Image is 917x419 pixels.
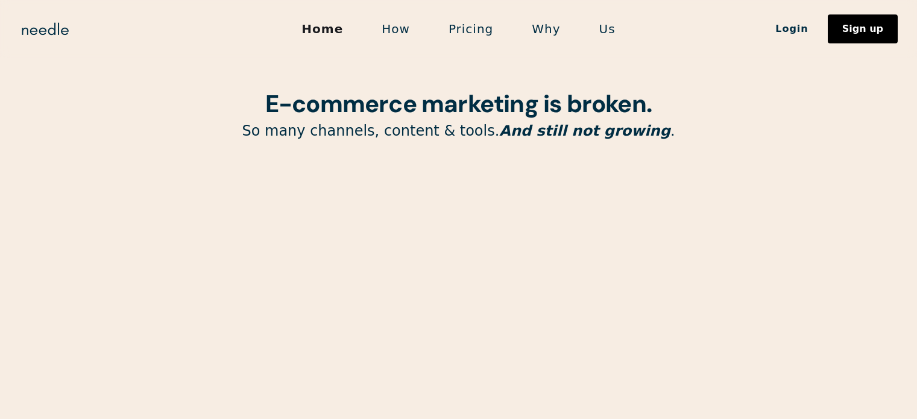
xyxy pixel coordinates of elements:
[362,16,429,42] a: How
[265,88,652,119] strong: E-commerce marketing is broken.
[756,19,828,39] a: Login
[828,14,898,43] a: Sign up
[151,122,766,140] p: So many channels, content & tools. .
[282,16,362,42] a: Home
[512,16,579,42] a: Why
[429,16,512,42] a: Pricing
[580,16,635,42] a: Us
[499,122,670,139] em: And still not growing
[842,24,883,34] div: Sign up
